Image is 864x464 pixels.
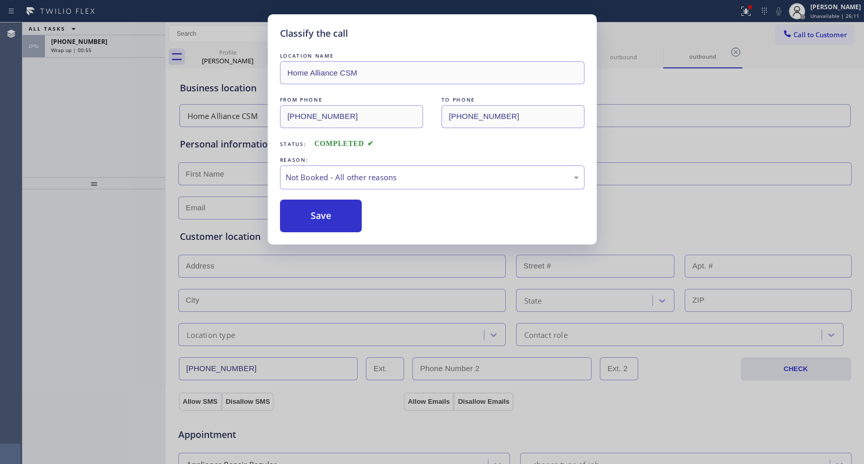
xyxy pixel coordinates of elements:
[280,105,423,128] input: From phone
[441,94,585,105] div: TO PHONE
[280,155,585,165] div: REASON:
[280,51,585,61] div: LOCATION NAME
[280,140,307,148] span: Status:
[280,94,423,105] div: FROM PHONE
[280,27,348,40] h5: Classify the call
[286,172,579,183] div: Not Booked - All other reasons
[280,200,362,232] button: Save
[441,105,585,128] input: To phone
[314,140,373,148] span: COMPLETED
